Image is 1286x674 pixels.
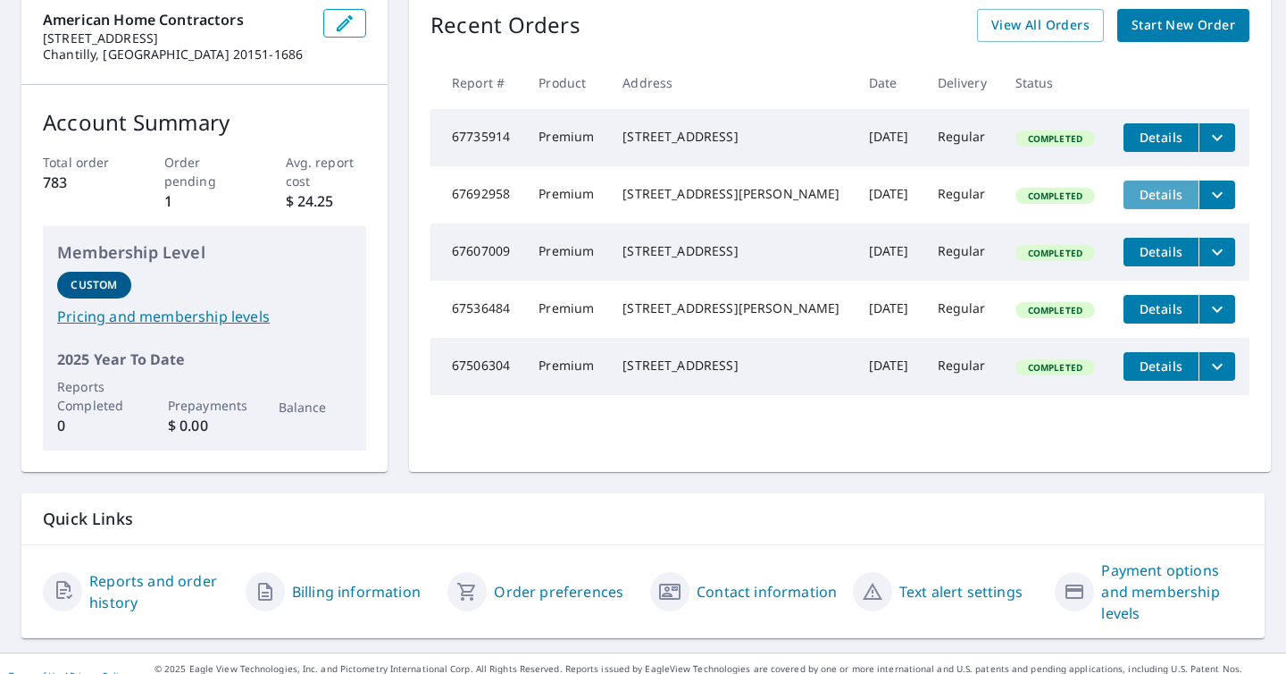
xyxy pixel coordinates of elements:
a: Order preferences [494,581,623,602]
p: Avg. report cost [286,153,367,190]
td: 67692958 [430,166,524,223]
td: Regular [923,281,1001,338]
td: [DATE] [855,223,923,281]
a: Start New Order [1117,9,1249,42]
a: Payment options and membership levels [1101,560,1243,624]
a: Billing information [292,581,421,602]
a: Reports and order history [89,570,231,613]
a: Contact information [697,581,837,602]
button: filesDropdownBtn-67692958 [1198,181,1235,209]
p: Recent Orders [430,9,580,42]
span: View All Orders [991,14,1090,37]
td: Regular [923,338,1001,395]
button: filesDropdownBtn-67735914 [1198,123,1235,152]
td: Regular [923,109,1001,166]
div: [STREET_ADDRESS][PERSON_NAME] [622,299,839,317]
button: detailsBtn-67536484 [1123,295,1198,324]
p: 2025 Year To Date [57,349,352,370]
p: 1 [164,190,246,212]
span: Details [1134,300,1188,317]
div: [STREET_ADDRESS] [622,357,839,375]
div: [STREET_ADDRESS] [622,128,839,146]
p: Custom [71,277,117,293]
th: Product [524,56,608,109]
p: $ 0.00 [168,415,242,436]
td: 67506304 [430,338,524,395]
p: Reports Completed [57,377,131,415]
button: filesDropdownBtn-67536484 [1198,295,1235,324]
p: Prepayments [168,396,242,415]
span: Completed [1017,132,1093,145]
td: Premium [524,166,608,223]
span: Completed [1017,190,1093,202]
span: Completed [1017,304,1093,316]
td: Premium [524,109,608,166]
button: detailsBtn-67607009 [1123,238,1198,266]
p: Chantilly, [GEOGRAPHIC_DATA] 20151-1686 [43,46,309,63]
a: Text alert settings [899,581,1023,602]
td: 67735914 [430,109,524,166]
span: Details [1134,243,1188,260]
span: Completed [1017,361,1093,374]
p: Order pending [164,153,246,190]
p: Total order [43,153,124,172]
td: [DATE] [855,166,923,223]
p: Account Summary [43,106,366,139]
td: 67536484 [430,281,524,338]
button: detailsBtn-67692958 [1123,181,1198,209]
td: Premium [524,338,608,395]
td: [DATE] [855,281,923,338]
td: Regular [923,223,1001,281]
p: [STREET_ADDRESS] [43,30,309,46]
div: [STREET_ADDRESS][PERSON_NAME] [622,185,839,203]
button: filesDropdownBtn-67506304 [1198,352,1235,381]
td: Premium [524,223,608,281]
th: Status [1001,56,1109,109]
p: 783 [43,172,124,193]
td: [DATE] [855,109,923,166]
p: Quick Links [43,508,1243,530]
td: 67607009 [430,223,524,281]
td: Premium [524,281,608,338]
p: Membership Level [57,240,352,265]
p: American Home Contractors [43,9,309,30]
th: Address [608,56,854,109]
td: Regular [923,166,1001,223]
span: Details [1134,358,1188,375]
span: Completed [1017,247,1093,259]
button: detailsBtn-67506304 [1123,352,1198,381]
span: Details [1134,129,1188,146]
p: $ 24.25 [286,190,367,212]
p: Balance [279,398,353,417]
div: [STREET_ADDRESS] [622,242,839,260]
span: Details [1134,186,1188,203]
button: detailsBtn-67735914 [1123,123,1198,152]
th: Date [855,56,923,109]
p: 0 [57,415,131,436]
th: Report # [430,56,524,109]
a: View All Orders [977,9,1104,42]
td: [DATE] [855,338,923,395]
button: filesDropdownBtn-67607009 [1198,238,1235,266]
span: Start New Order [1132,14,1235,37]
a: Pricing and membership levels [57,306,352,327]
th: Delivery [923,56,1001,109]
